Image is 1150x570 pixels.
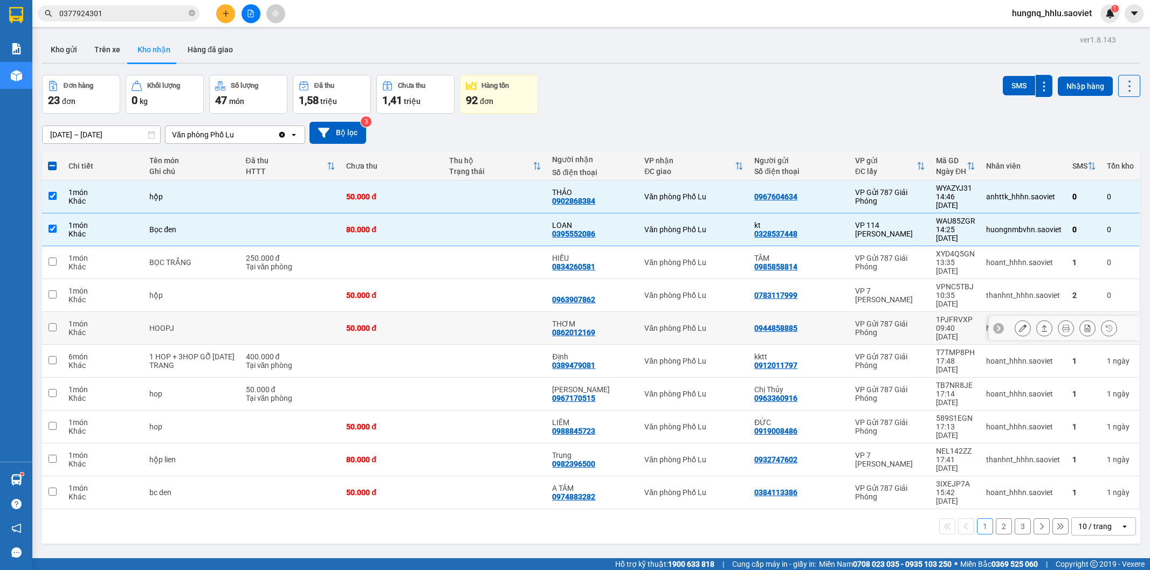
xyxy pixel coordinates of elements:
span: Hỗ trợ kỹ thuật: [615,558,714,570]
span: 1,58 [299,94,319,107]
div: HOOPJ [149,324,235,332]
span: 23 [48,94,60,107]
span: plus [222,10,230,17]
span: search [45,10,52,17]
div: 1 HOP + 3HOP GỖ 2 BC TRANG [149,352,235,370]
div: 0912011797 [754,361,797,370]
div: 50.000 đ [346,324,438,332]
button: 1 [977,518,993,534]
button: file-add [242,4,260,23]
div: 17:13 [DATE] [936,422,975,440]
div: TÂM [754,254,844,262]
div: Chị Thanh [552,385,633,394]
div: Chưa thu [346,162,438,170]
sup: 1 [1111,5,1119,12]
div: kktt [754,352,844,361]
div: 2 [1072,291,1096,300]
div: Văn phòng Phố Lu [172,129,234,140]
div: Đã thu [246,156,327,165]
div: 6 món [68,352,139,361]
div: hoant_hhhn.saoviet [986,258,1062,267]
div: 1 [1072,258,1096,267]
div: WYAZYJ31 [936,184,975,192]
div: Khác [68,492,139,501]
span: | [722,558,724,570]
sup: 1 [20,472,24,476]
button: Đã thu1,58 triệu [293,75,371,114]
button: aim [266,4,285,23]
button: Trên xe [86,37,129,62]
div: Tại văn phòng [246,394,336,402]
div: 1 món [68,221,139,230]
button: Chưa thu1,41 triệu [376,75,455,114]
div: Khác [68,262,139,271]
span: 1,41 [382,94,402,107]
div: LOAN [552,221,633,230]
div: Đơn hàng [64,82,93,89]
span: hungnq_hhlu.saoviet [1003,6,1100,20]
span: Miền Nam [819,558,952,570]
div: 1 [1107,390,1134,398]
input: Select a date range. [43,126,160,143]
sup: 3 [361,116,371,127]
button: Đơn hàng23đơn [42,75,120,114]
div: Tồn kho [1107,162,1134,170]
div: hoant_hhhn.saoviet [986,357,1062,365]
div: 50.000 đ [346,422,438,431]
div: 80.000 đ [346,455,438,464]
button: Hàng đã giao [179,37,242,62]
div: Chưa thu [398,82,425,89]
div: Văn phòng Phố Lu [644,390,743,398]
div: 1 món [68,385,139,394]
div: 1 [1107,422,1134,431]
div: Khác [68,427,139,435]
div: 0 [1072,192,1096,201]
div: 0902868384 [552,197,595,205]
div: 1 [1072,422,1096,431]
div: TB7NR8JE [936,381,975,390]
button: caret-down [1125,4,1144,23]
div: WAU85ZGR [936,217,975,225]
div: VP 7 [PERSON_NAME] [855,451,925,468]
span: close-circle [189,10,195,16]
div: 1 [1072,455,1096,464]
div: 589S1EGN [936,414,975,422]
div: 1 món [68,484,139,492]
div: HIẾU [552,254,633,262]
div: Văn phòng Phố Lu [644,455,743,464]
div: Định [552,352,633,361]
div: Khác [68,394,139,402]
span: file-add [247,10,254,17]
div: VP gửi [855,156,917,165]
div: XYD4Q5GN [936,249,975,258]
div: hộp [149,291,235,300]
div: 0967170515 [552,394,595,402]
div: 15:42 [DATE] [936,488,975,505]
div: 0963360916 [754,394,797,402]
div: 3IXEJP7A [936,479,975,488]
div: 14:25 [DATE] [936,225,975,242]
div: Sửa đơn hàng [1015,320,1031,336]
div: anhttk_hhhn.saoviet [986,192,1062,201]
img: warehouse-icon [11,474,22,485]
div: Tên món [149,156,235,165]
div: 50.000 đ [346,291,438,300]
button: Kho nhận [129,37,179,62]
div: Người nhận [552,155,633,164]
div: Chị Thủy [754,385,844,394]
span: Miền Bắc [960,558,1038,570]
div: huongnmbvhn.saoviet [986,225,1062,234]
div: HTTT [246,167,327,176]
div: 0974883282 [552,492,595,501]
div: Người gửi [754,156,844,165]
div: VP Gửi 787 Giải Phóng [855,418,925,435]
div: Khác [68,361,139,370]
svg: open [290,130,298,139]
div: 50.000 đ [346,488,438,497]
div: ĐỨC [754,418,844,427]
span: 1 [1113,5,1117,12]
div: Ghi chú [149,167,235,176]
div: ĐC lấy [855,167,917,176]
strong: 0369 525 060 [991,560,1038,568]
div: 1 [1107,455,1134,464]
